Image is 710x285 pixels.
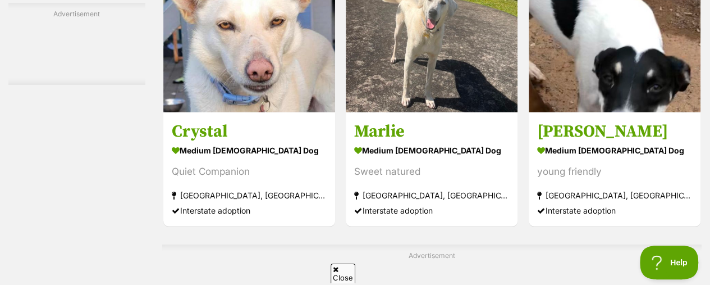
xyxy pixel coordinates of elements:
strong: medium [DEMOGRAPHIC_DATA] Dog [172,142,327,159]
h3: [PERSON_NAME] [537,121,692,142]
span: Close [331,264,355,283]
h3: Marlie [354,121,509,142]
div: Interstate adoption [354,203,509,218]
div: young friendly [537,164,692,179]
a: Marlie medium [DEMOGRAPHIC_DATA] Dog Sweet natured [GEOGRAPHIC_DATA], [GEOGRAPHIC_DATA] Interstat... [346,112,517,227]
a: [PERSON_NAME] medium [DEMOGRAPHIC_DATA] Dog young friendly [GEOGRAPHIC_DATA], [GEOGRAPHIC_DATA] I... [529,112,700,227]
strong: medium [DEMOGRAPHIC_DATA] Dog [354,142,509,159]
h3: Crystal [172,121,327,142]
iframe: Help Scout Beacon - Open [640,246,699,279]
strong: [GEOGRAPHIC_DATA], [GEOGRAPHIC_DATA] [537,188,692,203]
strong: [GEOGRAPHIC_DATA], [GEOGRAPHIC_DATA] [354,188,509,203]
div: Sweet natured [354,164,509,179]
div: Interstate adoption [172,203,327,218]
div: Interstate adoption [537,203,692,218]
strong: [GEOGRAPHIC_DATA], [GEOGRAPHIC_DATA] [172,188,327,203]
a: Crystal medium [DEMOGRAPHIC_DATA] Dog Quiet Companion [GEOGRAPHIC_DATA], [GEOGRAPHIC_DATA] Inters... [163,112,335,227]
div: Quiet Companion [172,164,327,179]
div: Advertisement [8,3,145,85]
strong: medium [DEMOGRAPHIC_DATA] Dog [537,142,692,159]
